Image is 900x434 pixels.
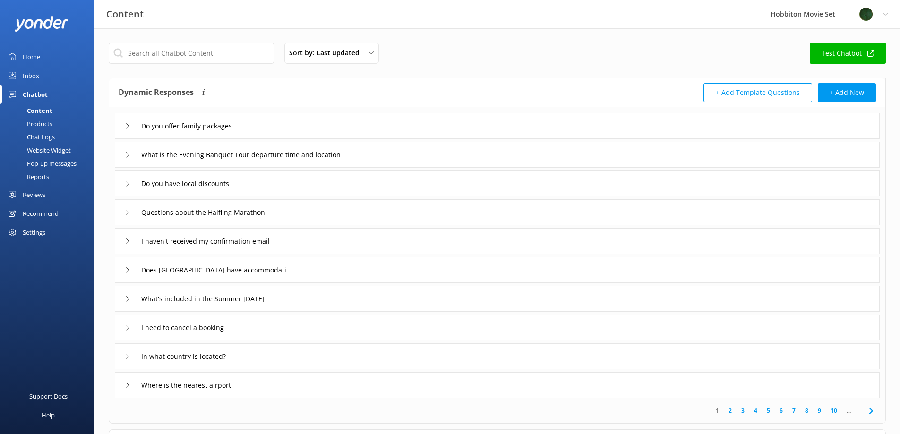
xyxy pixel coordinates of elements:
div: Chat Logs [6,130,55,144]
a: Chat Logs [6,130,94,144]
div: Products [6,117,52,130]
img: yonder-white-logo.png [14,16,69,32]
a: Reports [6,170,94,183]
div: Reports [6,170,49,183]
a: 4 [749,406,762,415]
span: Sort by: Last updated [289,48,365,58]
a: Test Chatbot [810,43,886,64]
div: Support Docs [29,387,68,406]
a: Content [6,104,94,117]
span: ... [842,406,856,415]
a: Products [6,117,94,130]
div: Recommend [23,204,59,223]
a: Pop-up messages [6,157,94,170]
a: 9 [813,406,826,415]
a: 7 [788,406,800,415]
h3: Content [106,7,144,22]
a: 8 [800,406,813,415]
a: 10 [826,406,842,415]
button: + Add Template Questions [703,83,812,102]
div: Chatbot [23,85,48,104]
a: 5 [762,406,775,415]
div: Reviews [23,185,45,204]
div: Inbox [23,66,39,85]
div: Pop-up messages [6,157,77,170]
a: 6 [775,406,788,415]
img: 34-1625720359.png [859,7,873,21]
a: Website Widget [6,144,94,157]
button: + Add New [818,83,876,102]
a: 3 [737,406,749,415]
a: 2 [724,406,737,415]
input: Search all Chatbot Content [109,43,274,64]
h4: Dynamic Responses [119,83,194,102]
a: 1 [711,406,724,415]
div: Settings [23,223,45,242]
div: Content [6,104,52,117]
div: Website Widget [6,144,71,157]
div: Home [23,47,40,66]
div: Help [42,406,55,425]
